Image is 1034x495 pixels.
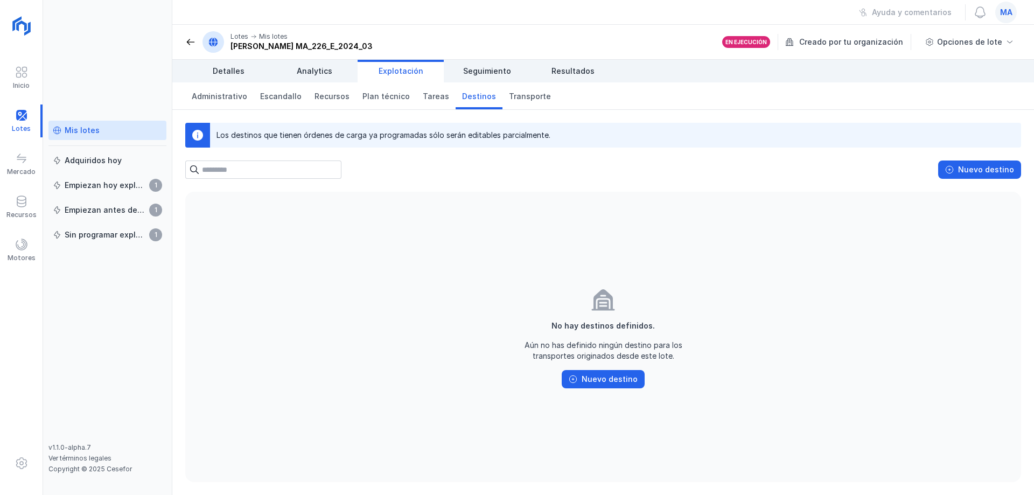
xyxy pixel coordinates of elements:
[937,37,1002,47] div: Opciones de lote
[551,66,595,76] span: Resultados
[562,370,645,388] button: Nuevo destino
[872,7,952,18] div: Ayuda y comentarios
[271,60,358,82] a: Analytics
[149,204,162,217] span: 1
[423,91,449,102] span: Tareas
[149,228,162,241] span: 1
[48,225,166,245] a: Sin programar explotación1
[149,179,162,192] span: 1
[725,38,767,46] div: En ejecución
[48,454,111,462] a: Ver términos legales
[444,60,530,82] a: Seguimiento
[216,130,550,141] div: Los destinos que tienen órdenes de carga ya programadas sólo serán editables parcialmente.
[530,60,616,82] a: Resultados
[582,374,638,385] div: Nuevo destino
[8,12,35,39] img: logoRight.svg
[48,151,166,170] a: Adquiridos hoy
[260,91,302,102] span: Escandallo
[185,82,254,109] a: Administrativo
[65,155,122,166] div: Adquiridos hoy
[463,66,511,76] span: Seguimiento
[297,66,332,76] span: Analytics
[379,66,423,76] span: Explotación
[48,443,166,452] div: v1.1.0-alpha.7
[65,180,146,191] div: Empiezan hoy explotación
[48,121,166,140] a: Mis lotes
[185,60,271,82] a: Detalles
[521,320,686,331] div: No hay destinos definidos.
[48,465,166,473] div: Copyright © 2025 Cesefor
[230,32,248,41] div: Lotes
[7,168,36,176] div: Mercado
[358,60,444,82] a: Explotación
[13,81,30,90] div: Inicio
[852,3,959,22] button: Ayuda y comentarios
[259,32,288,41] div: Mis lotes
[308,82,356,109] a: Recursos
[48,200,166,220] a: Empiezan antes de 7 días1
[48,176,166,195] a: Empiezan hoy explotación1
[6,211,37,219] div: Recursos
[521,340,686,361] div: Aún no has definido ningún destino para los transportes originados desde este lote.
[938,161,1021,179] button: Nuevo destino
[230,41,373,52] div: [PERSON_NAME] MA_226_E_2024_03
[65,205,146,215] div: Empiezan antes de 7 días
[65,229,146,240] div: Sin programar explotación
[8,254,36,262] div: Motores
[785,34,913,50] div: Creado por tu organización
[315,91,350,102] span: Recursos
[502,82,557,109] a: Transporte
[65,125,100,136] div: Mis lotes
[213,66,244,76] span: Detalles
[192,91,247,102] span: Administrativo
[1000,7,1012,18] span: ma
[509,91,551,102] span: Transporte
[462,91,496,102] span: Destinos
[958,164,1014,175] div: Nuevo destino
[456,82,502,109] a: Destinos
[254,82,308,109] a: Escandallo
[356,82,416,109] a: Plan técnico
[362,91,410,102] span: Plan técnico
[416,82,456,109] a: Tareas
